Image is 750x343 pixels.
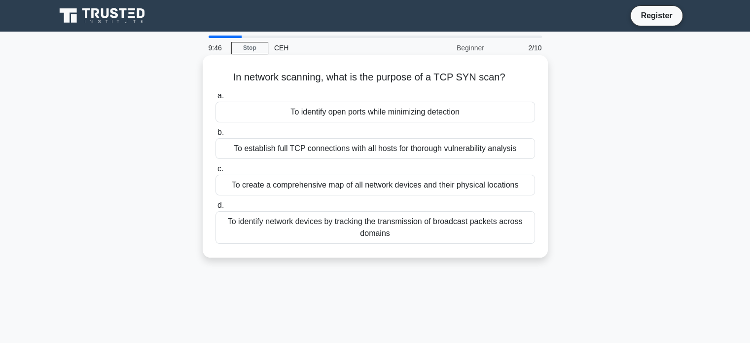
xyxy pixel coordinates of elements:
[404,38,490,58] div: Beginner
[203,38,231,58] div: 9:46
[215,175,535,195] div: To create a comprehensive map of all network devices and their physical locations
[635,9,678,22] a: Register
[217,201,224,209] span: d.
[231,42,268,54] a: Stop
[215,102,535,122] div: To identify open ports while minimizing detection
[215,211,535,244] div: To identify network devices by tracking the transmission of broadcast packets across domains
[217,91,224,100] span: a.
[490,38,548,58] div: 2/10
[268,38,404,58] div: CEH
[217,128,224,136] span: b.
[217,164,223,173] span: c.
[215,138,535,159] div: To establish full TCP connections with all hosts for thorough vulnerability analysis
[214,71,536,84] h5: In network scanning, what is the purpose of a TCP SYN scan?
